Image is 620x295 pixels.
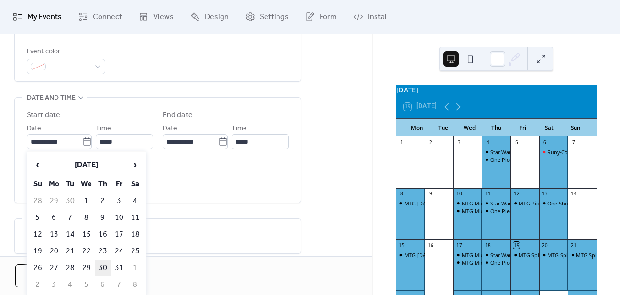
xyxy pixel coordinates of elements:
a: Connect [71,4,129,30]
td: 30 [63,193,78,209]
div: Thu [483,119,509,137]
span: Date [163,123,177,135]
th: Tu [63,176,78,192]
td: 22 [79,243,94,259]
th: Sa [128,176,143,192]
td: 2 [95,193,111,209]
div: 7 [570,139,577,146]
div: MTG Pioneer tournament FNM [519,200,595,207]
span: My Events [27,11,62,23]
div: MTG Pioneer tournament FNM [510,200,539,207]
td: 10 [111,210,127,226]
a: Design [183,4,236,30]
td: 1 [79,193,94,209]
td: 31 [111,260,127,276]
th: Mo [46,176,62,192]
div: Star Wars Unlimited Forceday [482,200,510,207]
td: 21 [63,243,78,259]
div: One Piece Card Game Store Tournament [490,156,590,163]
span: Date [27,123,41,135]
div: Start date [27,110,60,121]
td: 19 [30,243,45,259]
th: [DATE] [46,155,127,175]
div: 17 [456,242,463,249]
div: 13 [542,191,549,197]
div: 20 [542,242,549,249]
td: 8 [79,210,94,226]
div: MTG Midweek Magic - Commander [453,200,482,207]
td: 9 [95,210,111,226]
td: 7 [111,277,127,293]
td: 29 [79,260,94,276]
a: My Events [6,4,69,30]
td: 29 [46,193,62,209]
td: 7 [63,210,78,226]
div: MTG Spider-Man prerelease [568,251,597,259]
div: 11 [485,191,491,197]
div: Event color [27,46,103,57]
td: 6 [95,277,111,293]
div: 12 [513,191,520,197]
td: 15 [79,227,94,242]
th: Th [95,176,111,192]
div: Ruby-Con [539,148,568,156]
th: Fr [111,176,127,192]
td: 16 [95,227,111,242]
div: MTG Midweek Magic - Commander [462,251,547,259]
td: 5 [79,277,94,293]
span: Time [232,123,247,135]
td: 25 [128,243,143,259]
td: 4 [63,277,78,293]
div: One Piece Card Game Store Tournament [482,259,510,266]
div: Mon [404,119,430,137]
td: 11 [128,210,143,226]
td: 14 [63,227,78,242]
div: One Piece Card Game Store Tournament [482,207,510,215]
div: 2 [427,139,434,146]
div: [DATE] [396,85,597,95]
a: Cancel [15,264,78,287]
span: Date and time [27,92,76,104]
div: 14 [570,191,577,197]
td: 3 [46,277,62,293]
td: 24 [111,243,127,259]
a: Settings [238,4,296,30]
div: MTG Midweek Magic - Commander [453,251,482,259]
div: MTG Midweek Magic - Standard [453,259,482,266]
a: Install [346,4,395,30]
th: Su [30,176,45,192]
td: 4 [128,193,143,209]
td: 30 [95,260,111,276]
div: Ruby-Con [547,148,571,156]
div: MTG Monday Magic - Commander [396,251,425,259]
td: 1 [128,260,143,276]
td: 18 [128,227,143,242]
div: One Piece Card Game Store Tournament [482,156,510,163]
span: Link to Google Maps [38,23,99,35]
div: MTG Spider-Man 2HG pre-release [519,251,600,259]
div: 19 [513,242,520,249]
div: MTG Spider-Man prerelease [547,251,615,259]
td: 5 [30,210,45,226]
div: Star Wars Unlimited Forceday [482,251,510,259]
td: 8 [128,277,143,293]
a: Form [298,4,344,30]
div: End date [163,110,193,121]
span: Install [368,11,387,23]
div: MTG Midweek Magic - Modern [462,207,536,215]
span: Settings [260,11,288,23]
div: 9 [427,191,434,197]
td: 12 [30,227,45,242]
td: 2 [30,277,45,293]
td: 28 [63,260,78,276]
td: 20 [46,243,62,259]
div: 10 [456,191,463,197]
div: 8 [399,191,405,197]
span: ‹ [31,155,45,174]
td: 13 [46,227,62,242]
div: 3 [456,139,463,146]
div: Tue [430,119,456,137]
span: Design [205,11,229,23]
div: Star Wars Unlimited Forceday [482,148,510,156]
td: 6 [46,210,62,226]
